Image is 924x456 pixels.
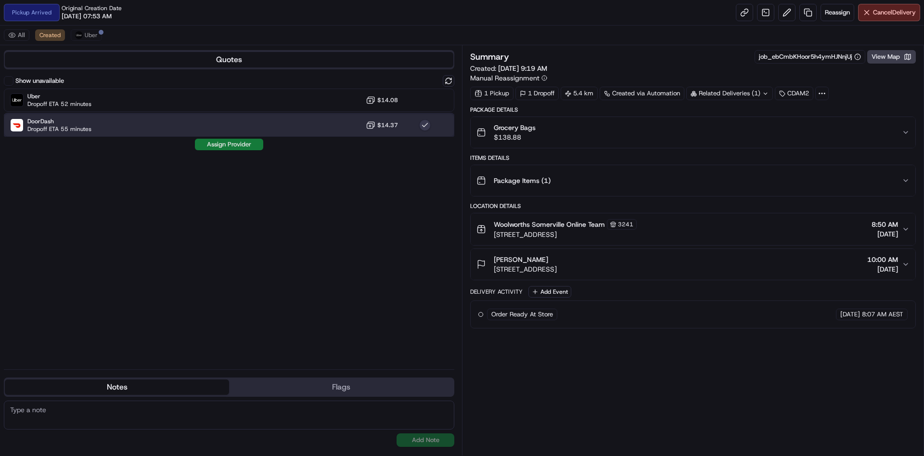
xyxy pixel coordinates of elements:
[858,4,920,21] button: CancelDelivery
[867,255,898,264] span: 10:00 AM
[377,121,398,129] span: $14.37
[872,229,898,239] span: [DATE]
[470,202,916,210] div: Location Details
[470,73,547,83] button: Manual Reassignment
[470,106,916,114] div: Package Details
[15,77,64,85] label: Show unavailable
[471,165,915,196] button: Package Items (1)
[5,52,453,67] button: Quotes
[229,379,453,395] button: Flags
[11,94,23,106] img: Uber
[377,96,398,104] span: $14.08
[11,119,23,131] img: DoorDash
[759,52,861,61] button: job_ebCmbKHoor5h4ymHJNnjUj
[470,73,539,83] span: Manual Reassignment
[39,31,61,39] span: Created
[872,220,898,229] span: 8:50 AM
[528,286,571,298] button: Add Event
[27,117,91,125] span: DoorDash
[470,87,513,100] div: 1 Pickup
[494,230,637,239] span: [STREET_ADDRESS]
[5,379,229,395] button: Notes
[494,264,557,274] span: [STREET_ADDRESS]
[873,8,916,17] span: Cancel Delivery
[600,87,684,100] a: Created via Automation
[494,123,536,132] span: Grocery Bags
[195,139,263,150] button: Assign Provider
[35,29,65,41] button: Created
[366,95,398,105] button: $14.08
[494,132,536,142] span: $138.88
[471,249,915,280] button: [PERSON_NAME][STREET_ADDRESS]10:00 AM[DATE]
[27,100,91,108] span: Dropoff ETA 52 minutes
[470,64,547,73] span: Created:
[867,50,916,64] button: View Map
[366,120,398,130] button: $14.37
[840,310,860,319] span: [DATE]
[71,29,102,41] button: Uber
[494,176,551,185] span: Package Items ( 1 )
[821,4,854,21] button: Reassign
[498,64,547,73] span: [DATE] 9:19 AM
[494,255,548,264] span: [PERSON_NAME]
[775,87,813,100] div: CDAM2
[470,154,916,162] div: Items Details
[867,264,898,274] span: [DATE]
[27,92,91,100] span: Uber
[471,117,915,148] button: Grocery Bags$138.88
[491,310,553,319] span: Order Ready At Store
[471,213,915,245] button: Woolworths Somerville Online Team3241[STREET_ADDRESS]8:50 AM[DATE]
[470,288,523,296] div: Delivery Activity
[494,220,605,229] span: Woolworths Somerville Online Team
[825,8,850,17] span: Reassign
[618,221,633,228] span: 3241
[27,125,91,133] span: Dropoff ETA 55 minutes
[62,12,112,21] span: [DATE] 07:53 AM
[561,87,598,100] div: 5.4 km
[4,29,29,41] button: All
[470,52,509,61] h3: Summary
[515,87,559,100] div: 1 Dropoff
[75,31,83,39] img: uber-new-logo.jpeg
[62,4,122,12] span: Original Creation Date
[85,31,98,39] span: Uber
[862,310,903,319] span: 8:07 AM AEST
[686,87,773,100] div: Related Deliveries (1)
